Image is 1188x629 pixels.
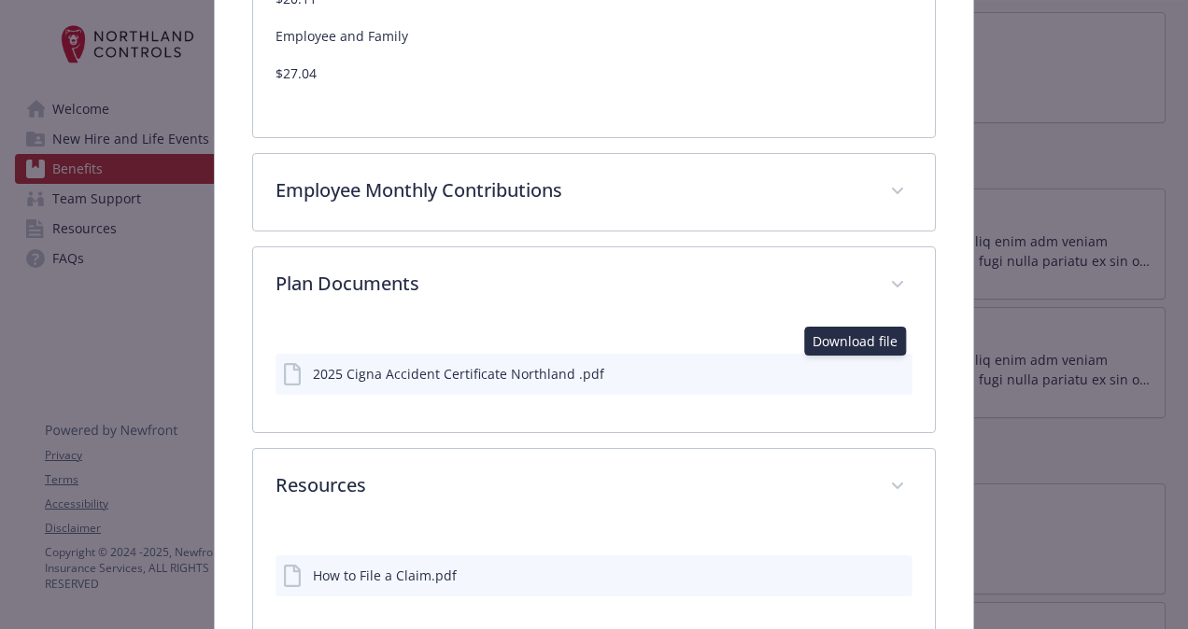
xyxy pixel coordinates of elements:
[276,176,868,204] p: Employee Monthly Contributions
[888,566,905,585] button: preview file
[253,449,935,525] div: Resources
[253,324,935,432] div: Plan Documents
[276,471,868,499] p: Resources
[276,270,868,298] p: Plan Documents
[313,364,604,384] div: 2025 Cigna Accident Certificate Northland .pdf
[858,566,873,585] button: download file
[313,566,457,585] div: How to File a Claim.pdf
[858,364,873,384] button: download file
[276,25,912,48] p: Employee and Family
[253,247,935,324] div: Plan Documents
[804,327,906,356] div: Download file
[253,154,935,231] div: Employee Monthly Contributions
[888,364,905,384] button: preview file
[276,63,912,85] p: $27.04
